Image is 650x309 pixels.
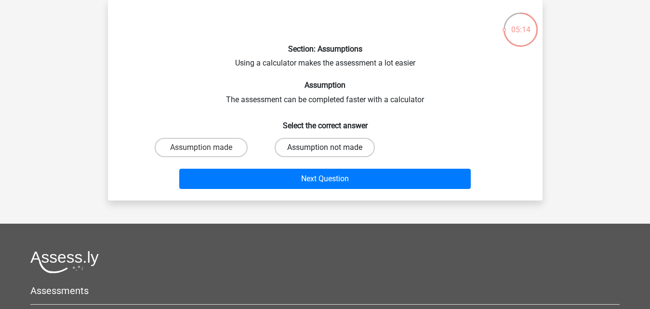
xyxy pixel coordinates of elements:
img: Assessly logo [30,251,99,273]
button: Next Question [179,169,471,189]
h6: Section: Assumptions [123,44,527,54]
div: 05:14 [503,12,539,36]
h6: Assumption [123,81,527,90]
h6: Select the correct answer [123,113,527,130]
label: Assumption not made [275,138,375,157]
div: Using a calculator makes the assessment a lot easier The assessment can be completed faster with ... [112,8,539,193]
h5: Assessments [30,285,620,296]
label: Assumption made [155,138,248,157]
